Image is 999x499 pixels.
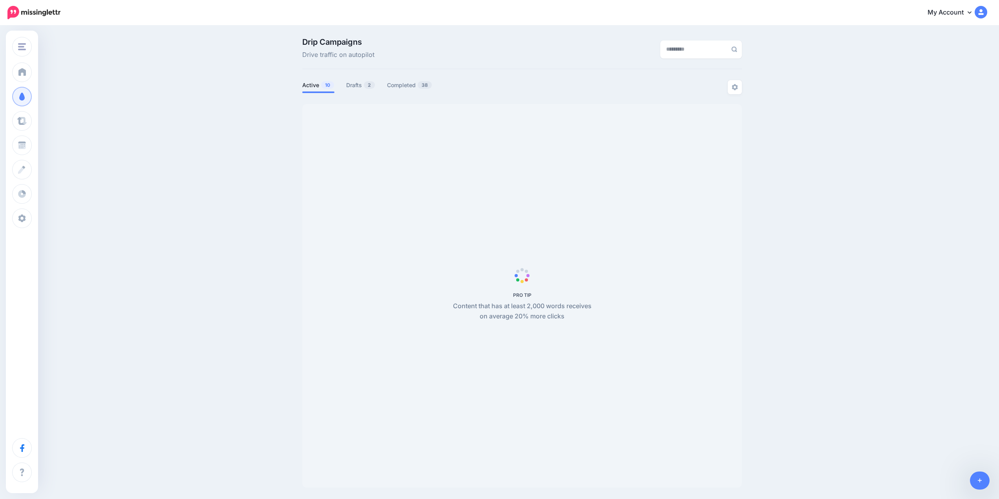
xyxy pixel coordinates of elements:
span: Drive traffic on autopilot [302,50,374,60]
span: 38 [418,81,432,89]
img: Missinglettr [7,6,60,19]
img: settings-grey.png [732,84,738,90]
p: Content that has at least 2,000 words receives on average 20% more clicks [449,301,596,322]
a: Active10 [302,80,334,90]
span: Drip Campaigns [302,38,374,46]
h5: PRO TIP [449,292,596,298]
a: My Account [920,3,987,22]
img: search-grey-6.png [731,46,737,52]
a: Completed38 [387,80,432,90]
img: menu.png [18,43,26,50]
span: 2 [364,81,375,89]
a: Drafts2 [346,80,375,90]
span: 10 [321,81,334,89]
